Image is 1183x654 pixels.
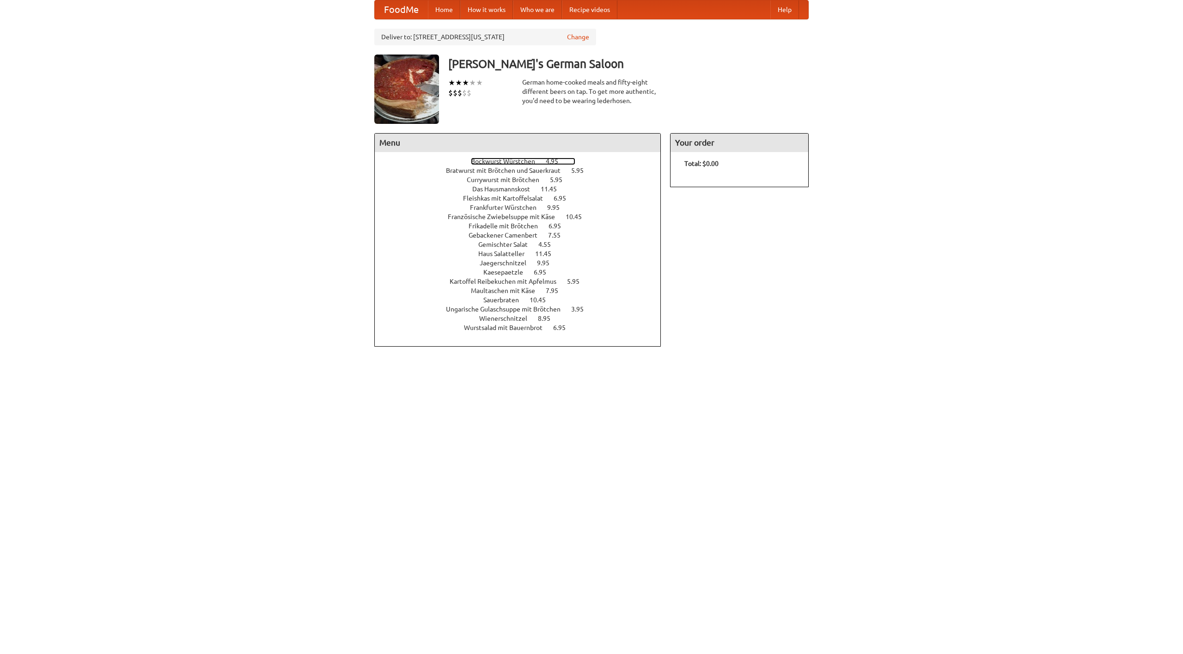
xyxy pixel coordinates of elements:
[478,241,568,248] a: Gemischter Salat 4.55
[471,287,544,294] span: Maultaschen mit Käse
[446,306,601,313] a: Ungarische Gulaschsuppe mit Brötchen 3.95
[467,88,471,98] li: $
[448,213,564,220] span: Französische Zwiebelsuppe mit Käse
[448,78,455,88] li: ★
[375,0,428,19] a: FoodMe
[567,278,589,285] span: 5.95
[450,278,566,285] span: Kartoffel Reibekuchen mit Apfelmus
[537,259,559,267] span: 9.95
[375,134,660,152] h4: Menu
[483,296,563,304] a: Sauerbraten 10.45
[470,204,546,211] span: Frankfurter Würstchen
[483,296,528,304] span: Sauerbraten
[448,88,453,98] li: $
[535,250,561,257] span: 11.45
[479,315,567,322] a: Wienerschnitzel 8.95
[462,78,469,88] li: ★
[450,278,597,285] a: Kartoffel Reibekuchen mit Apfelmus 5.95
[448,213,599,220] a: Französische Zwiebelsuppe mit Käse 10.45
[538,315,560,322] span: 8.95
[571,306,593,313] span: 3.95
[463,195,552,202] span: Fleishkas mit Kartoffelsalat
[538,241,560,248] span: 4.55
[483,269,563,276] a: Kaesepaetzle 6.95
[546,158,567,165] span: 4.95
[541,185,566,193] span: 11.45
[684,160,719,167] b: Total: $0.00
[480,259,567,267] a: Jaegerschnitzel 9.95
[549,222,570,230] span: 6.95
[478,250,568,257] a: Haus Salatteller 11.45
[428,0,460,19] a: Home
[469,78,476,88] li: ★
[547,204,569,211] span: 9.95
[470,204,577,211] a: Frankfurter Würstchen 9.95
[534,269,555,276] span: 6.95
[522,78,661,105] div: German home-cooked meals and fifty-eight different beers on tap. To get more authentic, you'd nee...
[513,0,562,19] a: Who we are
[455,78,462,88] li: ★
[453,88,457,98] li: $
[671,134,808,152] h4: Your order
[546,287,567,294] span: 7.95
[483,269,532,276] span: Kaesepaetzle
[448,55,809,73] h3: [PERSON_NAME]'s German Saloon
[446,306,570,313] span: Ungarische Gulaschsuppe mit Brötchen
[374,29,596,45] div: Deliver to: [STREET_ADDRESS][US_STATE]
[469,222,578,230] a: Frikadelle mit Brötchen 6.95
[562,0,617,19] a: Recipe videos
[550,176,572,183] span: 5.95
[462,88,467,98] li: $
[467,176,549,183] span: Currywurst mit Brötchen
[446,167,601,174] a: Bratwurst mit Brötchen und Sauerkraut 5.95
[446,167,570,174] span: Bratwurst mit Brötchen und Sauerkraut
[469,232,547,239] span: Gebackener Camenbert
[566,213,591,220] span: 10.45
[464,324,552,331] span: Wurstsalad mit Bauernbrot
[478,241,537,248] span: Gemischter Salat
[479,315,537,322] span: Wienerschnitzel
[464,324,583,331] a: Wurstsalad mit Bauernbrot 6.95
[469,222,547,230] span: Frikadelle mit Brötchen
[471,287,575,294] a: Maultaschen mit Käse 7.95
[463,195,583,202] a: Fleishkas mit Kartoffelsalat 6.95
[469,232,578,239] a: Gebackener Camenbert 7.55
[467,176,579,183] a: Currywurst mit Brötchen 5.95
[460,0,513,19] a: How it works
[471,158,544,165] span: Bockwurst Würstchen
[472,185,539,193] span: Das Hausmannskost
[374,55,439,124] img: angular.jpg
[553,324,575,331] span: 6.95
[548,232,570,239] span: 7.55
[476,78,483,88] li: ★
[770,0,799,19] a: Help
[471,158,575,165] a: Bockwurst Würstchen 4.95
[478,250,534,257] span: Haus Salatteller
[457,88,462,98] li: $
[567,32,589,42] a: Change
[571,167,593,174] span: 5.95
[554,195,575,202] span: 6.95
[472,185,574,193] a: Das Hausmannskost 11.45
[480,259,536,267] span: Jaegerschnitzel
[530,296,555,304] span: 10.45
